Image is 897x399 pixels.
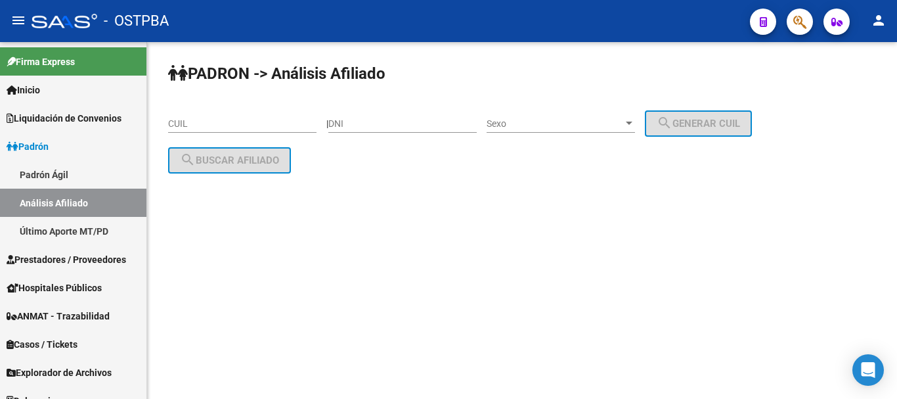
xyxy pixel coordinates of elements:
[168,64,385,83] strong: PADRON -> Análisis Afiliado
[657,118,740,129] span: Generar CUIL
[7,365,112,380] span: Explorador de Archivos
[7,83,40,97] span: Inicio
[180,154,279,166] span: Buscar afiliado
[7,111,121,126] span: Liquidación de Convenios
[7,337,77,352] span: Casos / Tickets
[7,309,110,323] span: ANMAT - Trazabilidad
[104,7,169,35] span: - OSTPBA
[180,152,196,168] mat-icon: search
[657,115,672,131] mat-icon: search
[11,12,26,28] mat-icon: menu
[7,55,75,69] span: Firma Express
[871,12,886,28] mat-icon: person
[326,118,762,129] div: |
[7,281,102,295] span: Hospitales Públicos
[487,118,623,129] span: Sexo
[7,252,126,267] span: Prestadores / Proveedores
[168,147,291,174] button: Buscar afiliado
[645,110,752,137] button: Generar CUIL
[7,139,49,154] span: Padrón
[852,354,884,386] div: Open Intercom Messenger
